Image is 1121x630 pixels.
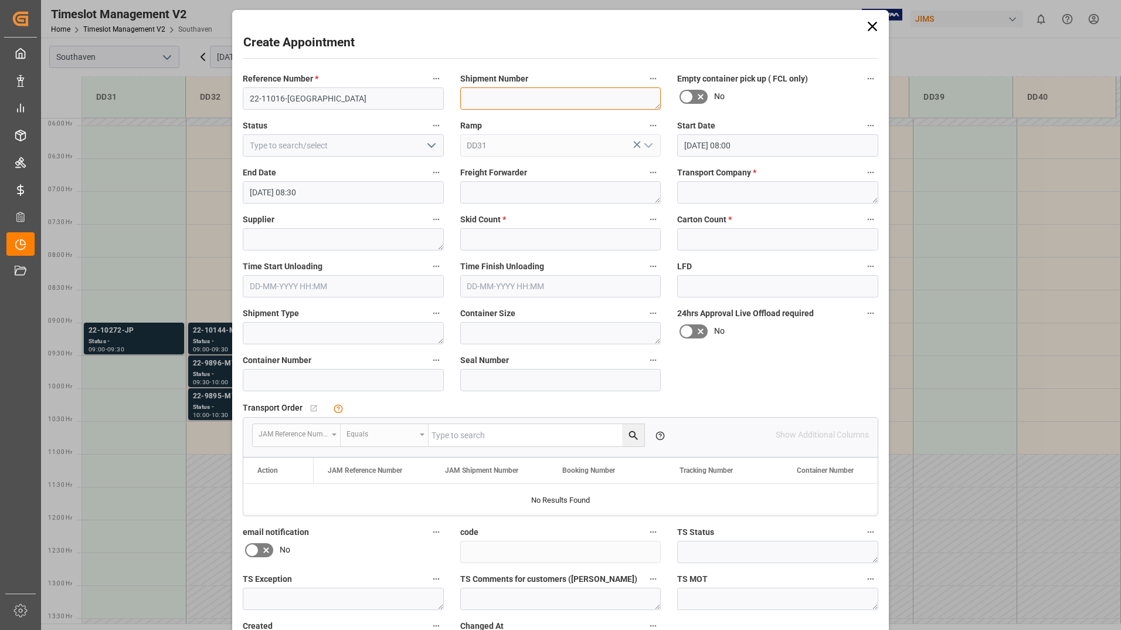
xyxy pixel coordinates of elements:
[863,71,878,86] button: Empty container pick up ( FCL only)
[429,424,644,446] input: Type to search
[677,260,692,273] span: LFD
[429,212,444,227] button: Supplier
[243,73,318,85] span: Reference Number
[460,275,661,297] input: DD-MM-YYYY HH:MM
[646,165,661,180] button: Freight Forwarder
[622,424,644,446] button: search button
[429,259,444,274] button: Time Start Unloading
[422,137,439,155] button: open menu
[243,260,322,273] span: Time Start Unloading
[460,73,528,85] span: Shipment Number
[863,118,878,133] button: Start Date
[646,353,661,368] button: Seal Number
[639,137,657,155] button: open menu
[243,214,274,226] span: Supplier
[460,214,506,226] span: Skid Count
[257,466,278,475] div: Action
[677,73,808,85] span: Empty container pick up ( FCL only)
[714,325,725,337] span: No
[341,424,429,446] button: open menu
[863,524,878,540] button: TS Status
[460,260,544,273] span: Time Finish Unloading
[243,307,299,320] span: Shipment Type
[243,573,292,585] span: TS Exception
[714,90,725,103] span: No
[460,573,637,585] span: TS Comments for customers ([PERSON_NAME])
[429,118,444,133] button: Status
[243,402,303,414] span: Transport Order
[243,120,267,132] span: Status
[677,120,715,132] span: Start Date
[259,426,328,439] div: JAM Reference Number
[562,466,615,475] span: Booking Number
[429,524,444,540] button: email notification
[677,214,732,226] span: Carton Count
[460,354,509,367] span: Seal Number
[677,307,814,320] span: 24hrs Approval Live Offload required
[677,573,708,585] span: TS MOT
[646,212,661,227] button: Skid Count *
[253,424,341,446] button: open menu
[863,571,878,587] button: TS MOT
[429,571,444,587] button: TS Exception
[863,212,878,227] button: Carton Count *
[460,307,515,320] span: Container Size
[429,165,444,180] button: End Date
[646,571,661,587] button: TS Comments for customers ([PERSON_NAME])
[677,526,714,538] span: TS Status
[863,259,878,274] button: LFD
[460,526,478,538] span: code
[863,306,878,321] button: 24hrs Approval Live Offload required
[347,426,416,439] div: Equals
[243,33,355,52] h2: Create Appointment
[243,354,311,367] span: Container Number
[280,544,290,556] span: No
[460,134,661,157] input: Type to search/select
[460,120,482,132] span: Ramp
[646,524,661,540] button: code
[243,167,276,179] span: End Date
[460,167,527,179] span: Freight Forwarder
[429,71,444,86] button: Reference Number *
[429,306,444,321] button: Shipment Type
[797,466,854,475] span: Container Number
[445,466,518,475] span: JAM Shipment Number
[328,466,402,475] span: JAM Reference Number
[646,118,661,133] button: Ramp
[429,353,444,368] button: Container Number
[243,275,444,297] input: DD-MM-YYYY HH:MM
[646,306,661,321] button: Container Size
[243,526,309,538] span: email notification
[646,71,661,86] button: Shipment Number
[243,181,444,204] input: DD-MM-YYYY HH:MM
[680,466,733,475] span: Tracking Number
[677,134,878,157] input: DD-MM-YYYY HH:MM
[646,259,661,274] button: Time Finish Unloading
[863,165,878,180] button: Transport Company *
[243,134,444,157] input: Type to search/select
[677,167,756,179] span: Transport Company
